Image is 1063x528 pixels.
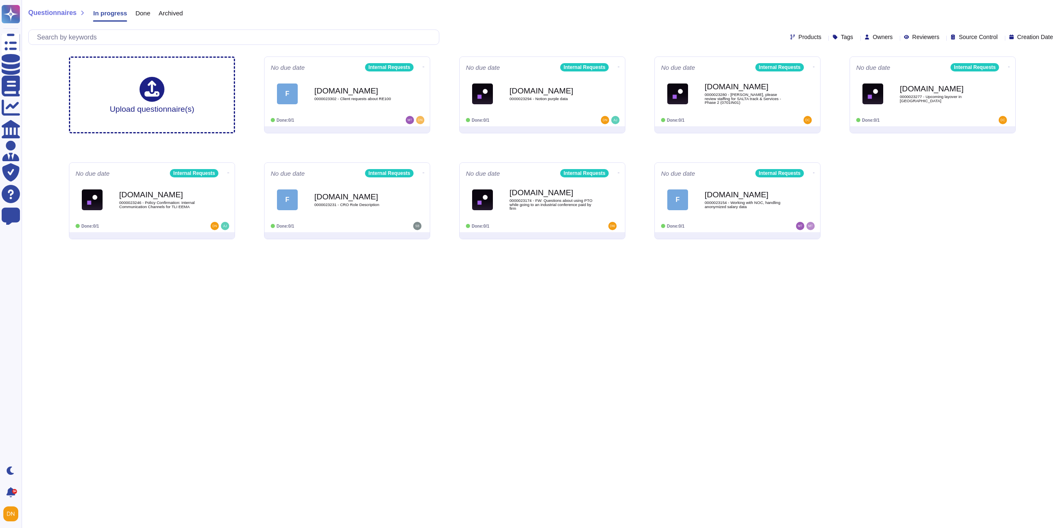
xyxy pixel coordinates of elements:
span: Done [135,10,150,16]
b: [DOMAIN_NAME] [509,87,593,95]
img: Logo [862,83,883,104]
span: Done: 0/1 [472,224,489,228]
b: [DOMAIN_NAME] [900,85,983,93]
div: F [277,189,298,210]
img: Logo [667,83,688,104]
span: No due date [466,64,500,71]
b: [DOMAIN_NAME] [705,191,788,199]
span: Owners [873,34,893,40]
span: 0000023294 - Notion purple data [509,97,593,101]
span: Done: 0/1 [277,118,294,123]
div: Internal Requests [755,63,804,71]
span: Done: 0/1 [862,118,879,123]
span: 0000023277 - Upcoming layover in [GEOGRAPHIC_DATA] [900,95,983,103]
span: Creation Date [1017,34,1053,40]
span: Tags [841,34,853,40]
div: Internal Requests [560,63,609,71]
span: 0000023231 - CRO Role Description [314,203,397,207]
input: Search by keywords [33,30,439,44]
span: Questionnaires [28,10,76,16]
span: In progress [93,10,127,16]
img: Logo [82,189,103,210]
img: user [796,222,804,230]
img: user [413,222,421,230]
span: No due date [466,170,500,177]
div: Internal Requests [560,169,609,177]
span: Done: 0/1 [472,118,489,123]
img: user [601,116,609,124]
span: No due date [856,64,890,71]
img: user [211,222,219,230]
img: user [999,116,1007,124]
span: No due date [661,64,695,71]
span: Reviewers [912,34,939,40]
b: [DOMAIN_NAME] [314,87,397,95]
div: Internal Requests [950,63,999,71]
img: user [221,222,229,230]
span: 0000023280 - [PERSON_NAME], please review staffing for SALTA track & Services - Phase 2 (0701IN01) [705,93,788,105]
img: user [406,116,414,124]
img: user [3,506,18,521]
span: Done: 0/1 [667,224,684,228]
span: 0000023246 - Policy Confirmation: Internal Communication Channels for TLI EEMA [119,201,202,209]
div: Internal Requests [365,63,414,71]
span: Done: 0/1 [277,224,294,228]
span: No due date [271,170,305,177]
button: user [2,505,24,523]
div: F [667,189,688,210]
span: Done: 0/1 [667,118,684,123]
b: [DOMAIN_NAME] [509,189,593,196]
img: Logo [472,83,493,104]
span: No due date [661,170,695,177]
span: 0000023174 - FW: Questions about using PTO while going to an industrial conference paid by firm [509,199,593,211]
span: Source Control [959,34,997,40]
span: 0000023302 - Client requests about RE100 [314,97,397,101]
img: user [803,116,812,124]
span: 0000023154 - Working with NOC, handling anonymized salary data [705,201,788,209]
span: No due date [271,64,305,71]
div: Upload questionnaire(s) [110,77,194,113]
span: Archived [159,10,183,16]
div: 9+ [12,489,17,494]
img: user [611,116,620,124]
div: Internal Requests [365,169,414,177]
b: [DOMAIN_NAME] [705,83,788,91]
span: Products [798,34,821,40]
span: Done: 0/1 [81,224,99,228]
b: [DOMAIN_NAME] [314,193,397,201]
img: user [608,222,617,230]
img: Logo [472,189,493,210]
img: user [806,222,815,230]
img: user [416,116,424,124]
div: Internal Requests [755,169,804,177]
span: No due date [76,170,110,177]
div: Internal Requests [170,169,218,177]
b: [DOMAIN_NAME] [119,191,202,199]
div: F [277,83,298,104]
